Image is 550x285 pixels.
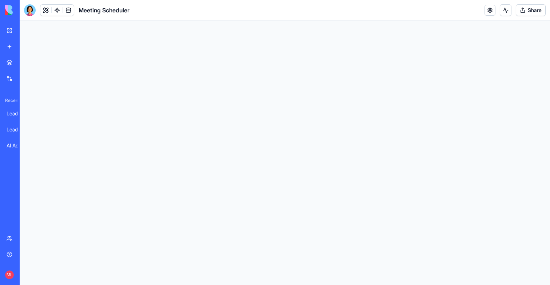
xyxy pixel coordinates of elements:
div: Lead Capture & Email Generator [7,110,27,117]
h1: Meeting Scheduler [79,6,129,15]
div: Lead Capture & Email System [7,126,27,133]
img: logo [5,5,50,15]
a: Lead Capture & Email Generator [2,106,31,121]
button: Share [516,4,546,16]
a: AI Ad Generator [2,138,31,153]
a: Lead Capture & Email System [2,122,31,137]
span: ML [5,270,14,279]
span: Recent [2,98,17,103]
div: AI Ad Generator [7,142,27,149]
